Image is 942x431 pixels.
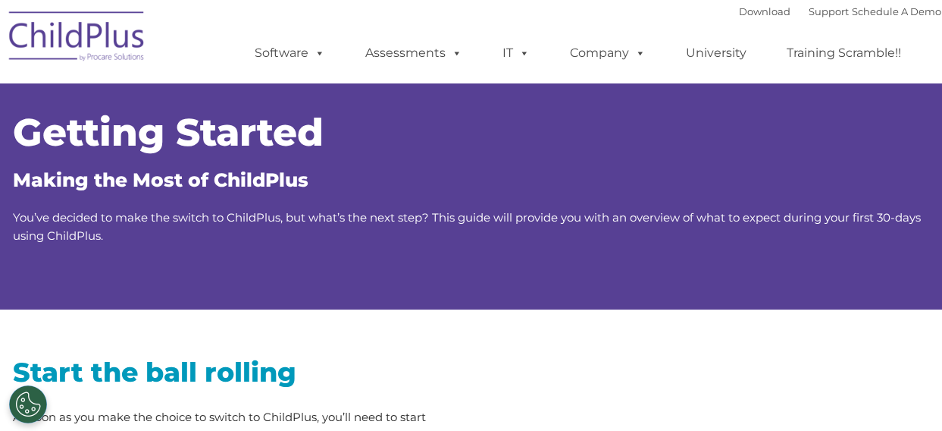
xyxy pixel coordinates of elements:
img: ChildPlus by Procare Solutions [2,1,153,77]
span: Getting Started [13,109,324,156]
a: IT [487,38,545,68]
button: Cookies Settings [9,385,47,423]
font: | [739,5,941,17]
span: Making the Most of ChildPlus [13,168,308,191]
span: You’ve decided to make the switch to ChildPlus, but what’s the next step? This guide will provide... [13,210,921,243]
a: Support [809,5,849,17]
a: Schedule A Demo [852,5,941,17]
h2: Start the ball rolling [13,355,460,389]
a: Download [739,5,790,17]
a: Training Scramble!! [771,38,916,68]
a: Assessments [350,38,477,68]
a: Software [239,38,340,68]
a: Company [555,38,661,68]
a: University [671,38,762,68]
